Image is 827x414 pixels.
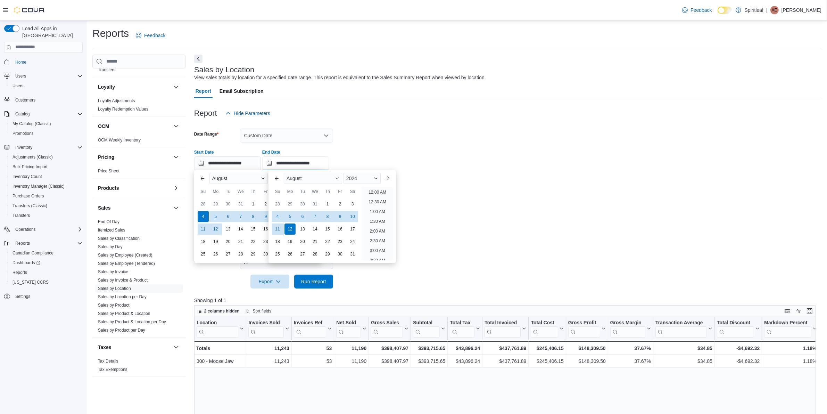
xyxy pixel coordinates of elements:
[568,319,600,326] div: Gross Profit
[10,129,83,138] span: Promotions
[717,319,760,337] button: Total Discount
[371,319,408,337] button: Gross Sales
[234,110,270,117] span: Hide Parameters
[13,110,83,118] span: Catalog
[13,225,39,234] button: Operations
[485,319,521,337] div: Total Invoiced
[367,256,388,265] li: 3:30 AM
[19,25,83,39] span: Load All Apps in [GEOGRAPHIC_DATA]
[1,109,85,119] button: Catalog
[98,168,119,174] span: Price Sheet
[347,224,358,235] div: day-17
[204,308,240,314] span: 2 columns hidden
[272,211,283,222] div: day-4
[98,154,171,161] button: Pricing
[294,319,326,326] div: Invoices Ref
[98,269,128,274] a: Sales by Invoice
[309,211,321,222] div: day-7
[297,224,308,235] div: day-13
[805,307,814,315] button: Enter fullscreen
[655,319,707,326] div: Transaction Average
[197,319,238,337] div: Location
[15,241,30,246] span: Reports
[347,236,358,247] div: day-24
[13,72,29,80] button: Users
[223,224,234,235] div: day-13
[248,198,259,210] div: day-1
[98,294,147,299] a: Sales by Location per Day
[98,344,171,351] button: Taxes
[255,275,285,289] span: Export
[309,236,321,247] div: day-21
[194,156,261,170] input: Press the down key to enter a popover containing a calendar. Press the escape key to close the po...
[15,145,32,150] span: Inventory
[322,236,333,247] div: day-22
[690,7,712,14] span: Feedback
[197,319,238,326] div: Location
[98,137,141,143] span: OCM Weekly Inventory
[10,172,83,181] span: Inventory Count
[10,129,36,138] a: Promotions
[568,319,606,337] button: Gross Profit
[248,249,259,260] div: day-29
[367,217,388,226] li: 1:30 AM
[271,173,282,184] button: Previous Month
[610,319,645,326] div: Gross Margin
[13,250,53,256] span: Canadian Compliance
[98,359,118,364] a: Tax Details
[15,227,36,232] span: Operations
[248,319,283,326] div: Invoices Sold
[253,308,271,314] span: Sort fields
[243,307,274,315] button: Sort fields
[367,208,388,216] li: 1:00 AM
[223,106,273,120] button: Hide Parameters
[10,211,83,220] span: Transfers
[194,149,214,155] label: Start Date
[92,167,186,178] div: Pricing
[718,7,732,14] input: Dark Mode
[1,71,85,81] button: Users
[10,82,83,90] span: Users
[172,153,180,161] button: Pricing
[334,198,346,210] div: day-2
[13,96,38,104] a: Customers
[485,319,521,326] div: Total Invoiced
[284,211,296,222] div: day-5
[655,319,712,337] button: Transaction Average
[272,198,283,210] div: day-28
[260,236,271,247] div: day-23
[362,187,393,260] ul: Time
[7,119,85,129] button: My Catalog (Classic)
[4,54,83,320] nav: Complex example
[98,98,135,104] span: Loyalty Adjustments
[198,198,209,210] div: day-28
[194,55,202,63] button: Next
[610,319,645,337] div: Gross Margin
[98,244,123,249] a: Sales by Day
[764,319,811,337] div: Markdown Percent
[13,239,83,247] span: Reports
[1,57,85,67] button: Home
[98,123,109,130] h3: OCM
[7,191,85,201] button: Purchase Orders
[98,169,119,173] a: Price Sheet
[772,6,777,14] span: AE
[13,270,27,275] span: Reports
[13,239,33,247] button: Reports
[1,143,85,152] button: Inventory
[98,106,148,112] span: Loyalty Redemption Values
[322,249,333,260] div: day-29
[334,249,346,260] div: day-30
[92,97,186,116] div: Loyalty
[194,74,486,81] div: View sales totals by location for a specified date range. This report is equivalent to the Sales ...
[197,319,244,337] button: Location
[10,172,45,181] a: Inventory Count
[235,224,246,235] div: day-14
[98,185,171,192] button: Products
[679,3,714,17] a: Feedback
[7,268,85,277] button: Reports
[7,172,85,181] button: Inventory Count
[10,182,67,190] a: Inventory Manager (Classic)
[10,268,83,277] span: Reports
[235,249,246,260] div: day-28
